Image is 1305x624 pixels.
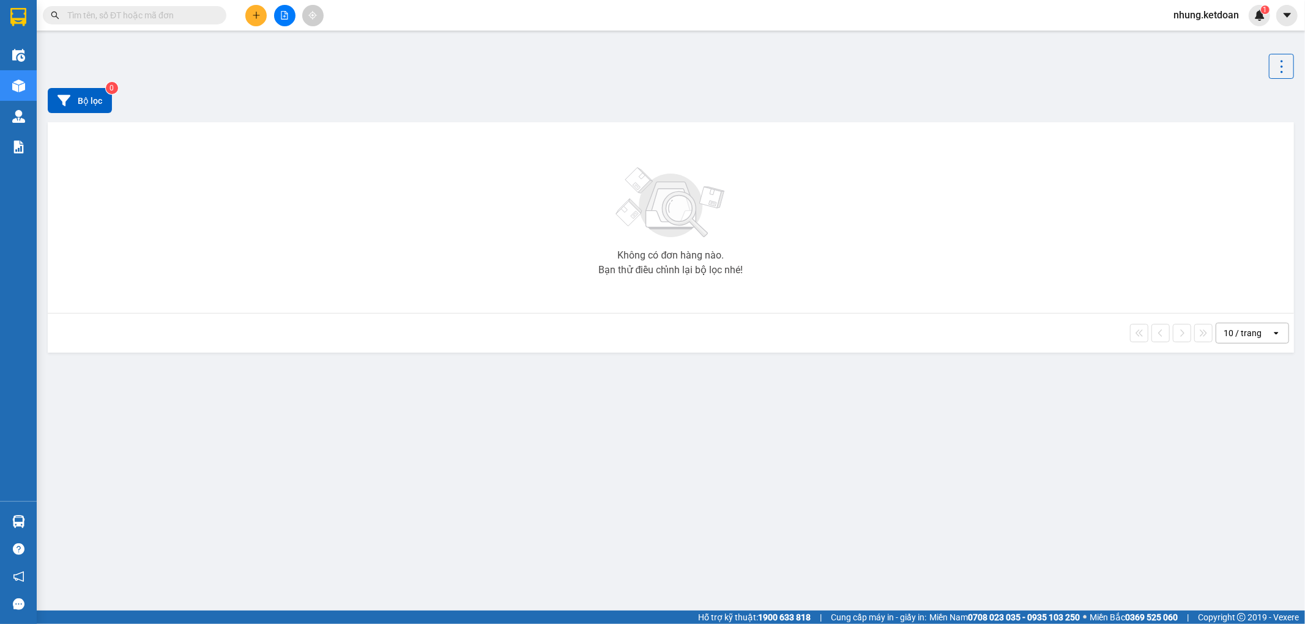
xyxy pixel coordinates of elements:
input: Tìm tên, số ĐT hoặc mã đơn [67,9,212,22]
button: caret-down [1276,5,1298,26]
img: solution-icon [12,141,25,153]
strong: 1900 633 818 [758,612,811,622]
button: file-add [274,5,296,26]
img: logo-vxr [10,8,26,26]
span: | [820,611,822,624]
div: 10 / trang [1224,327,1262,339]
span: 1 [1263,6,1267,14]
div: Không có đơn hàng nào. [618,251,724,260]
span: | [1187,611,1189,624]
sup: 0 [106,82,118,94]
span: ⚪️ [1083,615,1087,620]
span: Cung cấp máy in - giấy in: [831,611,926,624]
img: svg+xml;base64,PHN2ZyBjbGFzcz0ibGlzdC1wbHVnX19zdmciIHhtbG5zPSJodHRwOi8vd3d3LnczLm9yZy8yMDAwL3N2Zy... [610,160,732,246]
img: warehouse-icon [12,110,25,123]
span: copyright [1237,613,1246,622]
span: nhung.ketdoan [1164,7,1249,23]
button: Bộ lọc [48,88,112,113]
img: warehouse-icon [12,49,25,62]
span: search [51,11,59,20]
img: warehouse-icon [12,79,25,92]
button: plus [245,5,267,26]
img: icon-new-feature [1254,10,1265,21]
span: Hỗ trợ kỹ thuật: [698,611,811,624]
strong: 0708 023 035 - 0935 103 250 [968,612,1080,622]
span: file-add [280,11,289,20]
button: aim [302,5,324,26]
span: Miền Nam [929,611,1080,624]
img: warehouse-icon [12,515,25,528]
div: Bạn thử điều chỉnh lại bộ lọc nhé! [599,265,743,275]
span: caret-down [1282,10,1293,21]
sup: 1 [1261,6,1270,14]
strong: 0369 525 060 [1125,612,1178,622]
span: message [13,598,24,610]
span: Miền Bắc [1090,611,1178,624]
span: question-circle [13,543,24,555]
span: notification [13,571,24,582]
span: plus [252,11,261,20]
svg: open [1271,328,1281,338]
span: aim [308,11,317,20]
